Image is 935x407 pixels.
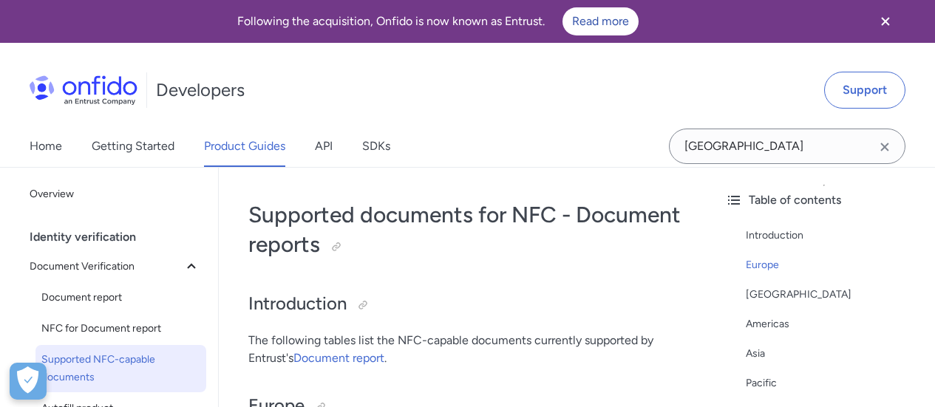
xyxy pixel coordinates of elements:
[41,351,200,386] span: Supported NFC-capable documents
[315,126,333,167] a: API
[10,363,47,400] div: Cookie Preferences
[293,351,384,365] a: Document report
[824,72,905,109] a: Support
[35,283,206,312] a: Document report
[877,13,894,30] svg: Close banner
[35,314,206,343] a: NFC for Document report
[746,227,923,244] a: Introduction
[18,7,858,35] div: Following the acquisition, Onfido is now known as Entrust.
[41,320,200,338] span: NFC for Document report
[725,191,923,209] div: Table of contents
[248,200,684,259] h1: Supported documents for NFC - Document reports
[858,3,913,40] button: Close banner
[30,185,200,203] span: Overview
[10,363,47,400] button: Open Preferences
[41,289,200,307] span: Document report
[24,179,206,209] a: Overview
[35,345,206,392] a: Supported NFC-capable documents
[156,78,245,102] h1: Developers
[669,129,905,164] input: Onfido search input field
[362,126,390,167] a: SDKs
[30,126,62,167] a: Home
[562,7,639,35] a: Read more
[92,126,174,167] a: Getting Started
[746,286,923,304] a: [GEOGRAPHIC_DATA]
[248,292,684,317] h2: Introduction
[30,75,137,105] img: Onfido Logo
[248,332,684,367] p: The following tables list the NFC-capable documents currently supported by Entrust's .
[24,252,206,281] button: Document Verification
[746,315,923,333] a: Americas
[204,126,285,167] a: Product Guides
[30,222,212,252] div: Identity verification
[746,256,923,274] a: Europe
[30,258,183,276] span: Document Verification
[746,374,923,392] a: Pacific
[746,345,923,363] a: Asia
[876,138,894,156] svg: Clear search field button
